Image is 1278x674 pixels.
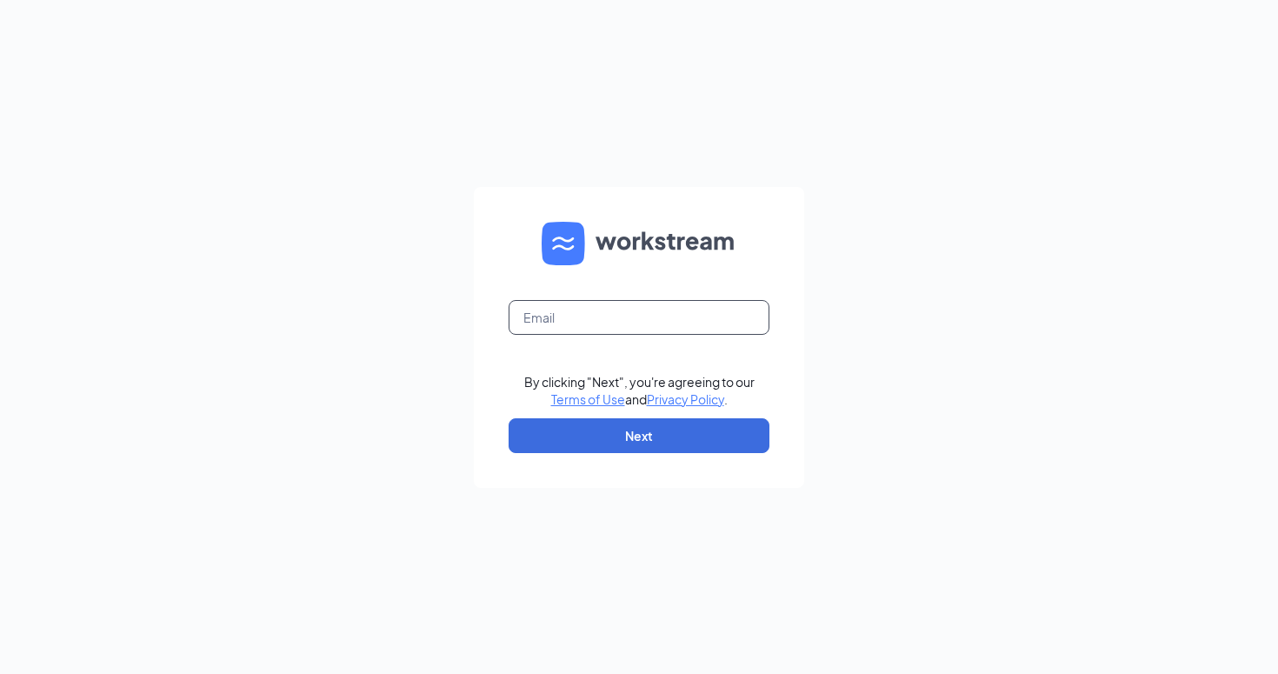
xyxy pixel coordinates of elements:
[551,391,625,407] a: Terms of Use
[542,222,736,265] img: WS logo and Workstream text
[524,373,755,408] div: By clicking "Next", you're agreeing to our and .
[647,391,724,407] a: Privacy Policy
[509,300,769,335] input: Email
[509,418,769,453] button: Next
